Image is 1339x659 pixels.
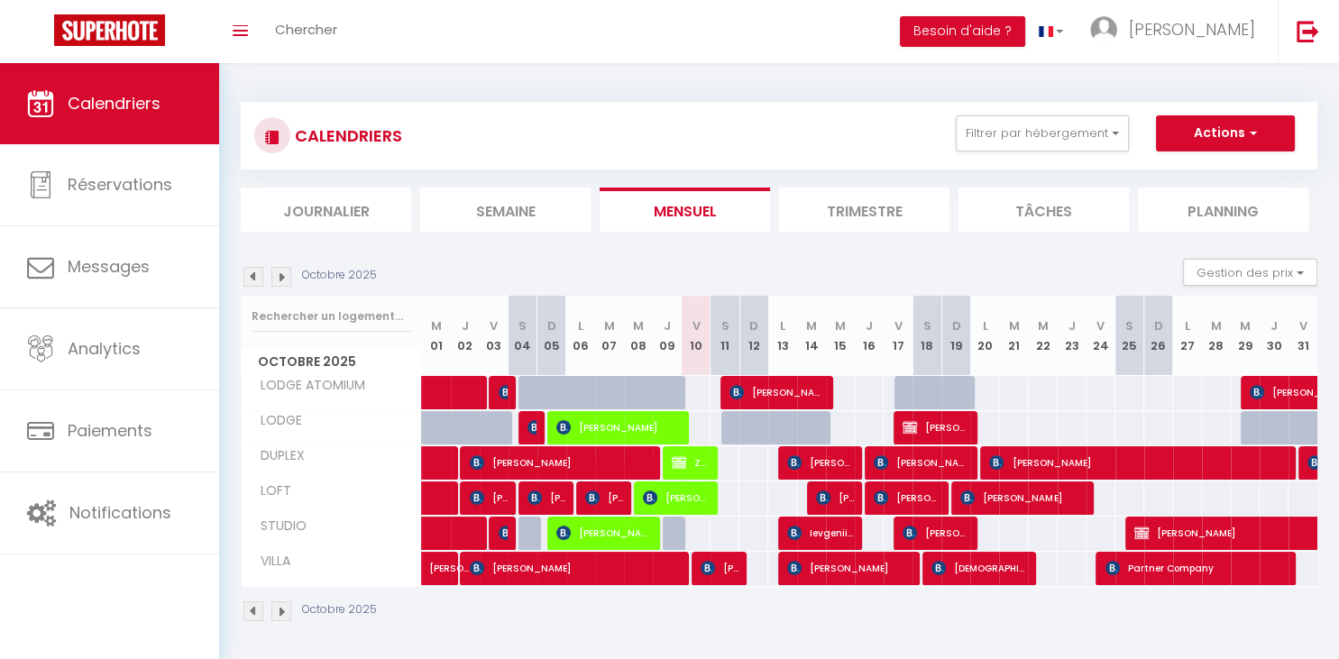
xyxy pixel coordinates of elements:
[556,410,682,444] span: [PERSON_NAME]
[739,296,768,376] th: 12
[1058,296,1087,376] th: 23
[1115,296,1144,376] th: 25
[787,516,855,550] span: Ievgeniia Dmytrenko
[68,173,172,196] span: Réservations
[903,410,970,444] span: [PERSON_NAME]
[69,501,171,524] span: Notifications
[242,349,421,375] span: Octobre 2025
[420,188,591,232] li: Semaine
[720,317,729,334] abbr: S
[711,296,739,376] th: 11
[960,481,1086,515] span: [PERSON_NAME]
[566,296,595,376] th: 06
[244,517,312,536] span: STUDIO
[429,542,471,576] span: [PERSON_NAME]
[768,296,797,376] th: 13
[866,317,873,334] abbr: J
[422,552,451,586] a: [PERSON_NAME]
[951,317,960,334] abbr: D
[958,188,1129,232] li: Tâches
[462,317,469,334] abbr: J
[600,188,770,232] li: Mensuel
[633,317,644,334] abbr: M
[68,255,150,278] span: Messages
[290,115,402,156] h3: CALENDRIERS
[470,445,653,480] span: [PERSON_NAME]
[252,300,411,333] input: Rechercher un logement...
[470,481,509,515] span: [PERSON_NAME] Temfack
[1202,296,1231,376] th: 28
[913,296,941,376] th: 18
[779,188,949,232] li: Trimestre
[923,317,931,334] abbr: S
[624,296,653,376] th: 08
[1211,317,1222,334] abbr: M
[1173,296,1202,376] th: 27
[1038,317,1049,334] abbr: M
[490,317,498,334] abbr: V
[1090,16,1117,43] img: ...
[816,481,855,515] span: [PERSON_NAME]
[68,419,152,442] span: Paiements
[884,296,913,376] th: 17
[244,376,370,396] span: LODGE ATOMIUM
[68,92,160,114] span: Calendriers
[780,317,785,334] abbr: L
[499,516,509,550] span: [PERSON_NAME] Encinas
[1008,317,1019,334] abbr: M
[787,551,913,585] span: [PERSON_NAME]
[244,552,312,572] span: VILLA
[1183,259,1317,286] button: Gestion des prix
[970,296,999,376] th: 20
[672,445,711,480] span: ZEUS SLRS
[1087,296,1115,376] th: 24
[900,16,1025,47] button: Besoin d'aide ?
[982,317,987,334] abbr: L
[302,601,377,618] p: Octobre 2025
[1125,317,1133,334] abbr: S
[595,296,624,376] th: 07
[1156,115,1295,151] button: Actions
[729,375,826,409] span: [PERSON_NAME]
[1068,317,1076,334] abbr: J
[989,445,1288,480] span: [PERSON_NAME]
[692,317,700,334] abbr: V
[787,445,855,480] span: [PERSON_NAME]
[835,317,846,334] abbr: M
[894,317,903,334] abbr: V
[855,296,884,376] th: 16
[806,317,817,334] abbr: M
[1028,296,1057,376] th: 22
[797,296,826,376] th: 14
[1297,20,1319,42] img: logout
[682,296,711,376] th: 10
[1185,317,1190,334] abbr: L
[999,296,1028,376] th: 21
[1144,296,1173,376] th: 26
[664,317,671,334] abbr: J
[518,317,527,334] abbr: S
[749,317,758,334] abbr: D
[1096,317,1105,334] abbr: V
[527,481,566,515] span: [PERSON_NAME]
[903,516,970,550] span: [PERSON_NAME]
[275,20,337,39] span: Chercher
[499,375,509,409] span: [PERSON_NAME]
[1154,317,1163,334] abbr: D
[547,317,556,334] abbr: D
[422,296,451,376] th: 01
[874,445,970,480] span: [PERSON_NAME]
[643,481,711,515] span: [PERSON_NAME] klun
[68,337,141,360] span: Analytics
[578,317,583,334] abbr: L
[826,296,855,376] th: 15
[956,115,1129,151] button: Filtrer par hébergement
[431,317,442,334] abbr: M
[244,481,312,501] span: LOFT
[701,551,739,585] span: [PERSON_NAME]
[585,481,624,515] span: [PERSON_NAME]
[527,410,537,444] span: [PERSON_NAME]
[653,296,682,376] th: 09
[1129,18,1255,41] span: [PERSON_NAME]
[537,296,566,376] th: 05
